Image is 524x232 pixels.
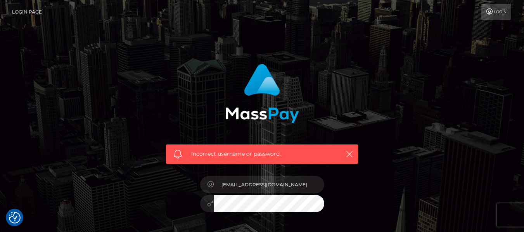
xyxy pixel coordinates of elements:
button: Consent Preferences [9,212,21,223]
input: Username... [214,176,324,193]
a: Login Page [12,4,42,20]
img: Revisit consent button [9,212,21,223]
img: MassPay Login [225,64,299,123]
a: Login [481,4,511,20]
span: Incorrect username or password. [191,150,333,158]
